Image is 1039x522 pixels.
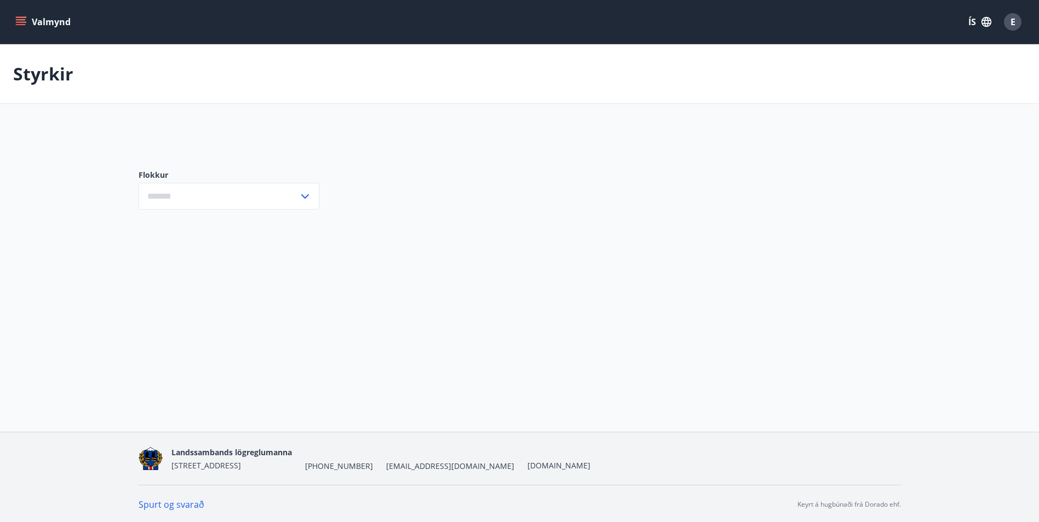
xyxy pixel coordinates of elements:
span: [EMAIL_ADDRESS][DOMAIN_NAME] [386,461,514,472]
button: ÍS [962,12,997,32]
p: Styrkir [13,62,73,86]
span: Landssambands lögreglumanna [171,447,292,457]
a: [DOMAIN_NAME] [527,460,590,471]
button: menu [13,12,75,32]
img: 1cqKbADZNYZ4wXUG0EC2JmCwhQh0Y6EN22Kw4FTY.png [139,447,163,471]
button: E [1000,9,1026,35]
span: [PHONE_NUMBER] [305,461,373,472]
label: Flokkur [139,170,319,181]
p: Keyrt á hugbúnaði frá Dorado ehf. [797,500,901,509]
a: Spurt og svarað [139,498,204,511]
span: [STREET_ADDRESS] [171,460,241,471]
span: E [1011,16,1015,28]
